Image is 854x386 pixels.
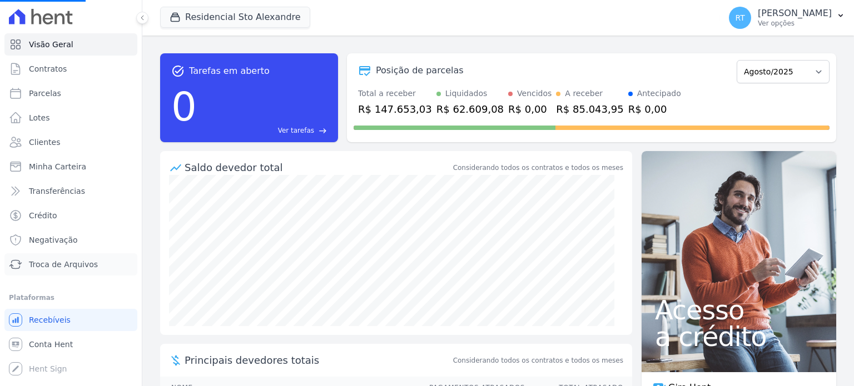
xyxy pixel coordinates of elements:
a: Negativação [4,229,137,251]
a: Contratos [4,58,137,80]
span: Acesso [655,297,823,323]
div: Liquidados [445,88,488,99]
span: Minha Carteira [29,161,86,172]
span: Parcelas [29,88,61,99]
span: Troca de Arquivos [29,259,98,270]
div: A receber [565,88,603,99]
span: Recebíveis [29,314,71,325]
span: RT [735,14,744,22]
span: Clientes [29,137,60,148]
a: Minha Carteira [4,156,137,178]
span: Tarefas em aberto [189,64,270,78]
a: Troca de Arquivos [4,253,137,275]
a: Lotes [4,107,137,129]
div: Plataformas [9,291,133,304]
span: east [319,127,327,135]
a: Recebíveis [4,309,137,331]
div: R$ 147.653,03 [358,102,432,117]
span: Lotes [29,112,50,123]
span: Conta Hent [29,339,73,350]
div: Antecipado [637,88,681,99]
button: Residencial Sto Alexandre [160,7,310,28]
span: Transferências [29,186,85,197]
div: Saldo devedor total [185,160,451,175]
div: R$ 85.043,95 [556,102,623,117]
a: Visão Geral [4,33,137,56]
span: Negativação [29,234,78,245]
a: Conta Hent [4,333,137,355]
div: 0 [171,78,197,136]
a: Transferências [4,180,137,202]
p: [PERSON_NAME] [758,8,832,19]
a: Clientes [4,131,137,153]
div: R$ 0,00 [508,102,552,117]
span: Principais devedores totais [185,353,451,368]
a: Ver tarefas east [201,126,327,136]
span: Crédito [29,210,57,221]
a: Crédito [4,204,137,227]
div: R$ 0,00 [628,102,681,117]
span: a crédito [655,323,823,350]
span: Considerando todos os contratos e todos os meses [453,355,623,365]
div: Posição de parcelas [376,64,464,77]
span: task_alt [171,64,185,78]
a: Parcelas [4,82,137,104]
span: Contratos [29,63,67,74]
p: Ver opções [758,19,832,28]
div: Total a receber [358,88,432,99]
div: R$ 62.609,08 [436,102,504,117]
span: Ver tarefas [278,126,314,136]
div: Considerando todos os contratos e todos os meses [453,163,623,173]
button: RT [PERSON_NAME] Ver opções [720,2,854,33]
span: Visão Geral [29,39,73,50]
div: Vencidos [517,88,552,99]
